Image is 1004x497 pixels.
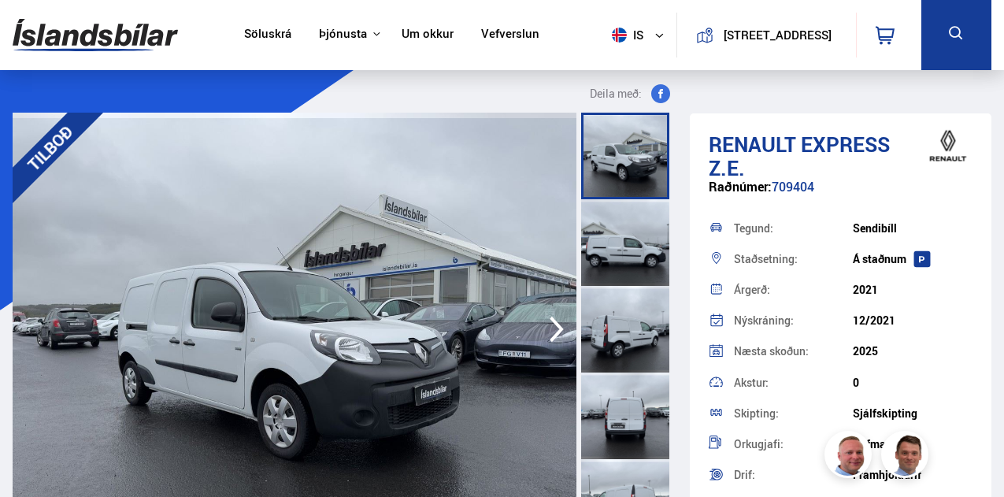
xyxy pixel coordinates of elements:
[709,180,973,210] div: 709404
[734,469,854,480] div: Drif:
[686,13,847,57] a: [STREET_ADDRESS]
[853,314,973,327] div: 12/2021
[734,254,854,265] div: Staðsetning:
[734,346,854,357] div: Næsta skoðun:
[734,284,854,295] div: Árgerð:
[606,12,676,58] button: is
[709,130,890,182] span: Express Z.E.
[853,407,973,420] div: Sjálfskipting
[709,178,772,195] span: Raðnúmer:
[244,27,291,43] a: Söluskrá
[734,408,854,419] div: Skipting:
[853,222,973,235] div: Sendibíll
[319,27,367,42] button: Þjónusta
[402,27,454,43] a: Um okkur
[853,284,973,296] div: 2021
[13,9,178,61] img: G0Ugv5HjCgRt.svg
[734,377,854,388] div: Akstur:
[590,84,642,103] span: Deila með:
[853,469,973,481] div: Framhjóladrif
[917,121,980,170] img: brand logo
[584,84,676,103] button: Deila með:
[853,253,973,265] div: Á staðnum
[612,28,627,43] img: svg+xml;base64,PHN2ZyB4bWxucz0iaHR0cDovL3d3dy53My5vcmcvMjAwMC9zdmciIHdpZHRoPSI1MTIiIGhlaWdodD0iNT...
[734,439,854,450] div: Orkugjafi:
[734,223,854,234] div: Tegund:
[720,28,835,42] button: [STREET_ADDRESS]
[606,28,645,43] span: is
[884,433,931,480] img: FbJEzSuNWCJXmdc-.webp
[853,345,973,358] div: 2025
[827,433,874,480] img: siFngHWaQ9KaOqBr.png
[853,376,973,389] div: 0
[709,130,796,158] span: Renault
[481,27,539,43] a: Vefverslun
[734,315,854,326] div: Nýskráning:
